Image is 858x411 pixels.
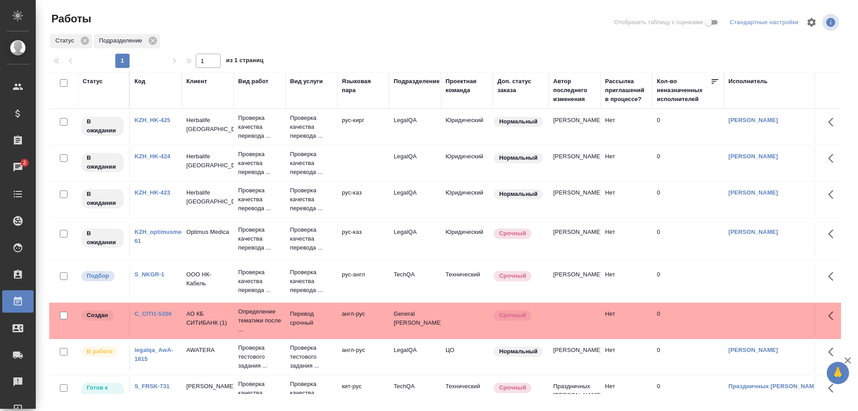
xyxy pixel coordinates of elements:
[87,117,118,135] p: В ожидании
[80,116,125,137] div: Исполнитель назначен, приступать к работе пока рано
[441,184,493,215] td: Юридический
[601,184,652,215] td: Нет
[549,223,601,254] td: [PERSON_NAME]
[728,16,801,30] div: split button
[652,148,724,179] td: 0
[337,377,389,409] td: кит-рус
[441,377,493,409] td: Технический
[601,111,652,143] td: Нет
[290,309,333,327] p: Перевод срочный
[290,77,323,86] div: Вид услуги
[830,364,845,382] span: 🙏
[87,153,118,171] p: В ожидании
[389,377,441,409] td: TechQA
[290,268,333,295] p: Проверка качества перевода ...
[823,111,844,133] button: Здесь прячутся важные кнопки
[389,111,441,143] td: LegalQA
[135,347,173,362] a: legalqa_AwA-1815
[441,266,493,297] td: Технический
[728,117,778,123] a: [PERSON_NAME]
[728,347,778,353] a: [PERSON_NAME]
[238,307,281,334] p: Определение тематики после ...
[87,229,118,247] p: В ожидании
[652,223,724,254] td: 0
[549,148,601,179] td: [PERSON_NAME]
[728,153,778,160] a: [PERSON_NAME]
[652,184,724,215] td: 0
[290,186,333,213] p: Проверка качества перевода ...
[441,148,493,179] td: Юридический
[389,341,441,373] td: LegalQA
[601,223,652,254] td: Нет
[499,229,526,238] p: Срочный
[342,77,385,95] div: Языковая пара
[553,77,596,104] div: Автор последнего изменения
[337,266,389,297] td: рус-англ
[80,228,125,249] div: Исполнитель назначен, приступать к работе пока рано
[389,184,441,215] td: LegalQA
[549,266,601,297] td: [PERSON_NAME]
[499,117,538,126] p: Нормальный
[499,347,538,356] p: Нормальный
[87,271,109,280] p: Подбор
[601,305,652,336] td: Нет
[823,266,844,287] button: Здесь прячутся важные кнопки
[80,188,125,209] div: Исполнитель назначен, приступать к работе пока рано
[226,55,264,68] span: из 1 страниц
[823,341,844,363] button: Здесь прячутся важные кнопки
[652,341,724,373] td: 0
[441,111,493,143] td: Юридический
[2,156,34,178] a: 2
[801,12,822,33] span: Настроить таблицу
[389,305,441,336] td: General [PERSON_NAME]
[823,305,844,326] button: Здесь прячутся важные кнопки
[441,223,493,254] td: Юридический
[337,111,389,143] td: рус-кирг
[80,382,125,403] div: Исполнитель может приступить к работе
[94,34,160,48] div: Подразделение
[652,305,724,336] td: 0
[186,228,229,237] p: Optimus Medica
[80,270,125,282] div: Можно подбирать исполнителей
[290,343,333,370] p: Проверка тестового задания ...
[728,189,778,196] a: [PERSON_NAME]
[186,270,229,288] p: ООО НК-Кабель
[87,311,108,320] p: Создан
[823,223,844,245] button: Здесь прячутся важные кнопки
[290,114,333,140] p: Проверка качества перевода ...
[186,188,229,206] p: Herbalife [GEOGRAPHIC_DATA]
[389,148,441,179] td: LegalQA
[822,14,841,31] span: Посмотреть информацию
[186,382,229,391] p: [PERSON_NAME]
[135,383,170,390] a: S_FRSK-731
[549,184,601,215] td: [PERSON_NAME]
[135,117,170,123] a: KZH_HK-425
[389,266,441,297] td: TechQA
[238,225,281,252] p: Проверка качества перевода ...
[186,77,207,86] div: Клиент
[652,377,724,409] td: 0
[87,383,118,401] p: Готов к работе
[549,341,601,373] td: [PERSON_NAME]
[827,362,849,384] button: 🙏
[337,223,389,254] td: рус-каз
[601,266,652,297] td: Нет
[99,36,145,45] p: Подразделение
[135,229,195,244] a: KZH_optimusmedica-61
[823,148,844,169] button: Здесь прячутся важные кнопки
[601,148,652,179] td: Нет
[238,343,281,370] p: Проверка тестового задания ...
[337,305,389,336] td: англ-рус
[135,271,164,278] a: S_NKGR-1
[394,77,440,86] div: Подразделение
[337,184,389,215] td: рус-каз
[441,341,493,373] td: ЦО
[238,150,281,177] p: Проверка качества перевода ...
[290,225,333,252] p: Проверка качества перевода ...
[601,377,652,409] td: Нет
[389,223,441,254] td: LegalQA
[135,310,172,317] a: C_CITI1-5206
[55,36,77,45] p: Статус
[337,341,389,373] td: англ-рус
[50,34,92,48] div: Статус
